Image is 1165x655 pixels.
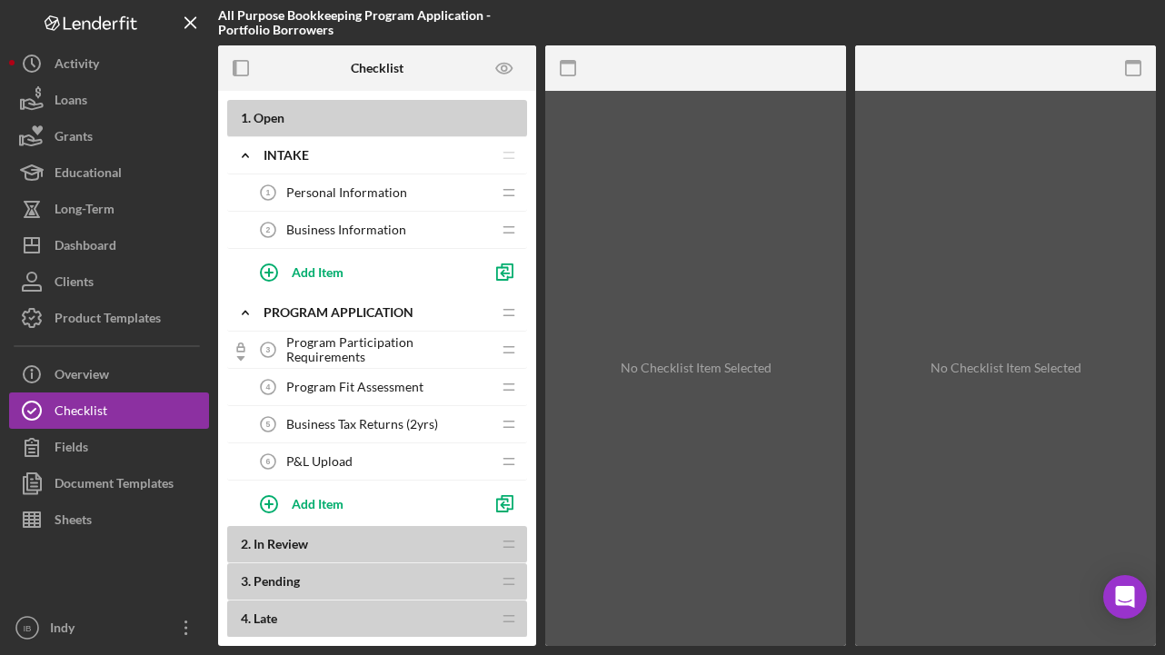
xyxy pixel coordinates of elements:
tspan: 4 [266,382,271,392]
text: IB [23,623,31,633]
span: 4 . [241,610,251,626]
div: Clients [55,263,94,304]
div: Checklist [55,392,107,433]
div: Open Intercom Messenger [1103,575,1147,619]
button: Grants [9,118,209,154]
div: Grants [55,118,93,159]
button: Preview as [484,48,525,89]
span: Personal Information [286,185,407,200]
button: Sheets [9,501,209,538]
div: Product Templates [55,300,161,341]
tspan: 5 [266,420,271,429]
button: Add Item [245,485,482,521]
tspan: 1 [266,188,271,197]
div: Overview [55,356,109,397]
span: Program Participation Requirements [286,335,491,364]
div: Loans [55,82,87,123]
div: No Checklist Item Selected [931,361,1081,375]
div: Intake [264,148,491,163]
span: Program Fit Assessment [286,380,423,394]
tspan: 3 [266,345,271,354]
button: Checklist [9,392,209,429]
tspan: 2 [266,225,271,234]
span: Late [254,610,277,626]
span: Open [254,110,284,125]
div: Activity [55,45,99,86]
div: Program Application [264,305,491,320]
span: 2 . [241,536,251,551]
button: Dashboard [9,227,209,263]
button: Fields [9,429,209,465]
button: Document Templates [9,465,209,501]
b: All Purpose Bookkeeping Program Application - Portfolio Borrowers [218,7,491,37]
div: Document Templates [55,465,174,506]
button: Overview [9,356,209,392]
button: IBIndy [PERSON_NAME] [9,610,209,646]
button: Clients [9,263,209,300]
div: Long-Term [55,191,115,232]
button: Product Templates [9,300,209,336]
span: 1 . [241,110,251,125]
div: Dashboard [55,227,116,268]
span: Business Information [286,223,406,237]
div: Add Item [292,486,344,521]
button: Loans [9,82,209,118]
button: Long-Term [9,191,209,227]
button: Activity [9,45,209,82]
span: Business Tax Returns (2yrs) [286,417,438,432]
div: No Checklist Item Selected [621,361,772,375]
div: Fields [55,429,88,470]
span: 3 . [241,573,251,589]
span: In Review [254,536,308,551]
button: Educational [9,154,209,191]
span: Pending [254,573,300,589]
div: Sheets [55,501,92,542]
tspan: 6 [266,457,271,466]
div: Educational [55,154,122,195]
div: Add Item [292,254,344,289]
button: Add Item [245,253,482,290]
b: Checklist [351,61,403,75]
span: P&L Upload [286,454,353,469]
